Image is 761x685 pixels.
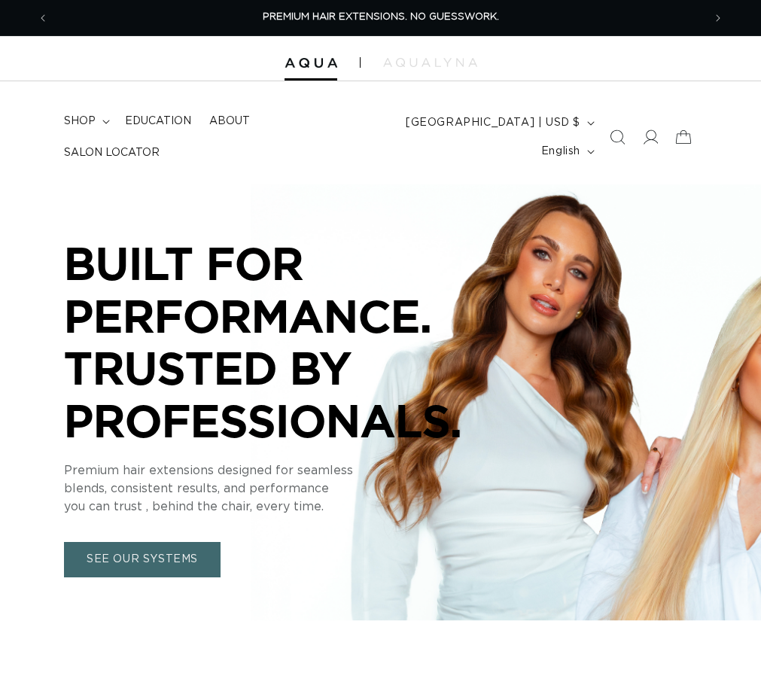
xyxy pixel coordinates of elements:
span: shop [64,114,96,128]
a: Salon Locator [55,137,169,169]
p: BUILT FOR PERFORMANCE. TRUSTED BY PROFESSIONALS. [64,237,516,446]
span: Salon Locator [64,146,160,160]
a: About [200,105,259,137]
button: Previous announcement [26,4,59,32]
button: Next announcement [702,4,735,32]
img: aqualyna.com [383,58,477,67]
button: English [532,137,601,166]
span: About [209,114,250,128]
span: [GEOGRAPHIC_DATA] | USD $ [406,115,580,131]
p: blends, consistent results, and performance [64,479,516,498]
button: [GEOGRAPHIC_DATA] | USD $ [397,108,601,137]
span: Education [125,114,191,128]
a: Education [116,105,200,137]
summary: Search [601,120,634,154]
a: SEE OUR SYSTEMS [64,542,221,577]
summary: shop [55,105,116,137]
span: English [541,144,580,160]
p: Premium hair extensions designed for seamless [64,461,516,479]
p: you can trust , behind the chair, every time. [64,498,516,516]
span: PREMIUM HAIR EXTENSIONS. NO GUESSWORK. [263,12,499,22]
img: Aqua Hair Extensions [285,58,337,68]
